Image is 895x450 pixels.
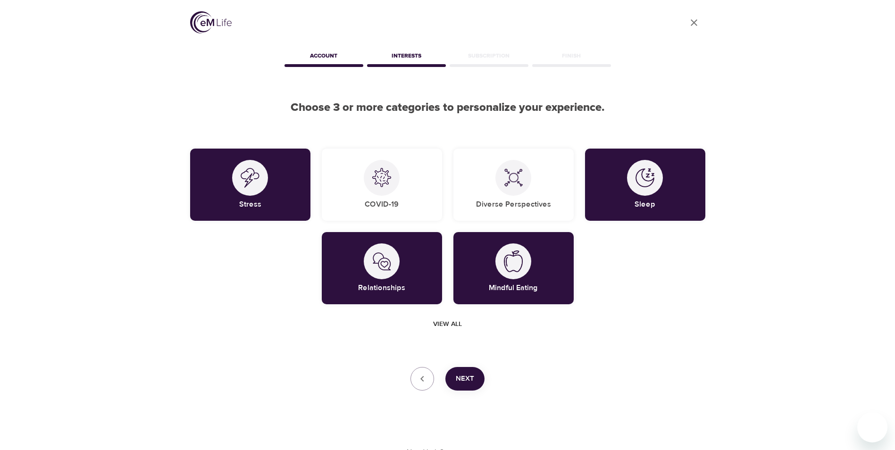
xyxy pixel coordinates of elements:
img: logo [190,11,232,33]
img: Relationships [372,252,391,271]
h5: Diverse Perspectives [476,200,551,209]
div: StressStress [190,149,310,221]
h5: Relationships [358,283,405,293]
button: Next [445,367,485,391]
img: Stress [241,168,259,188]
div: Diverse PerspectivesDiverse Perspectives [453,149,574,221]
div: RelationshipsRelationships [322,232,442,304]
h5: COVID-19 [365,200,399,209]
img: COVID-19 [372,168,391,187]
img: Diverse Perspectives [504,168,523,187]
h5: Mindful Eating [489,283,538,293]
div: SleepSleep [585,149,705,221]
img: Sleep [636,168,654,187]
span: Next [456,373,474,385]
div: COVID-19COVID-19 [322,149,442,221]
a: close [683,11,705,34]
iframe: Button to launch messaging window [857,412,887,442]
button: View all [429,316,466,333]
span: View all [433,318,462,330]
img: Mindful Eating [504,250,523,272]
h5: Stress [239,200,261,209]
div: Mindful EatingMindful Eating [453,232,574,304]
h2: Choose 3 or more categories to personalize your experience. [190,101,705,115]
h5: Sleep [635,200,655,209]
